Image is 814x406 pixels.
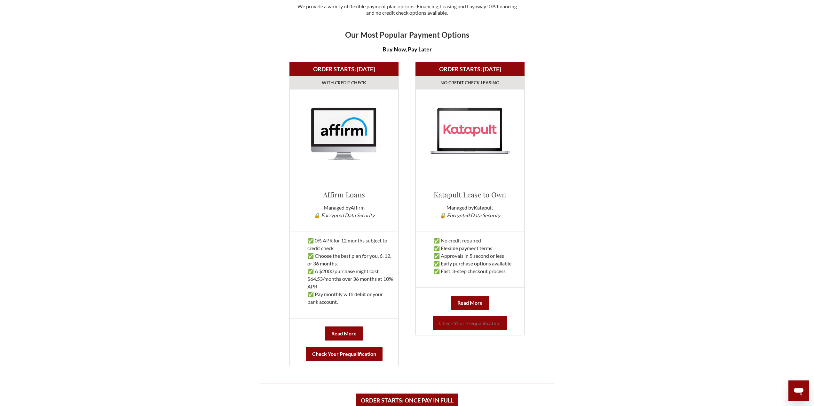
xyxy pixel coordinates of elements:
b: Read More [331,330,357,336]
em: 🔒 Encrypted Data Security [314,212,375,218]
h3: Affirm Loans [295,189,393,200]
b: Check Your Prequalification [306,347,383,361]
a: Katapult [474,204,493,211]
b: ORDER STARTS: [DATE] [439,65,501,73]
em: 🔒 Encrypted Data Security [439,212,500,218]
a: Check Your Prequalification - Affirm Financing (opens in modal) [306,347,383,361]
a: Read More [451,296,489,310]
td: WITH CREDIT CHECK [290,76,398,89]
b: Our Most Popular Payment Options [345,30,469,39]
a: Read More [325,326,363,341]
b: Buy Now, Pay Later [383,46,432,53]
b: Read More [457,300,483,306]
td: NO CREDIT CHECK LEASING [416,76,524,89]
p: Managed by [295,204,393,219]
p: ✅ 0% APR for 12 months subject to credit check ✅ Choose the best plan for you, 6, 12, or 36 month... [295,237,393,306]
a: Check Your Prequalification [433,316,507,330]
p: Managed by [421,204,519,219]
p: We provide a variety of flexible payment plan options: Financing, Leasing and Layaway! 0% financi... [295,3,519,16]
h3: Katapult Lease to Own [421,189,519,200]
b: ORDER STARTS: ONCE PAY IN FULL [361,397,454,404]
b: ORDER STARTS: [DATE] [313,65,375,73]
iframe: Button to launch messaging window [788,380,809,401]
a: Affirm [351,204,365,211]
p: ✅ No credit required ✅ Flexible payment terms ✅ Approvals in 5 second or less ✅ Early purchase op... [421,237,519,275]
